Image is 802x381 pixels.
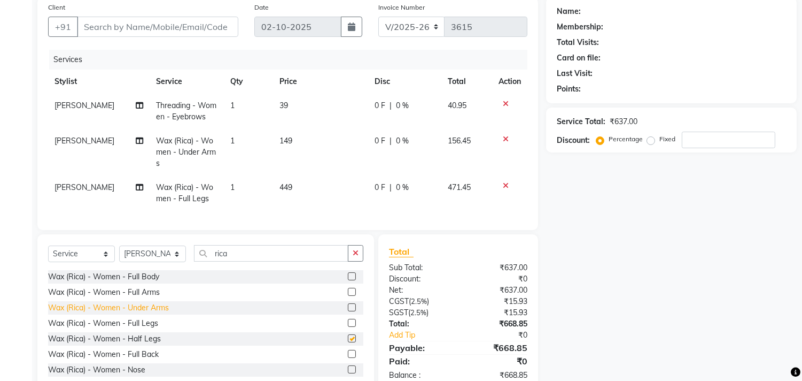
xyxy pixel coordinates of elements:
[381,307,458,318] div: ( )
[381,341,458,354] div: Payable:
[48,271,159,283] div: Wax (Rica) - Women - Full Body
[411,297,427,306] span: 2.5%
[381,330,471,341] a: Add Tip
[410,308,426,317] span: 2.5%
[279,101,288,110] span: 39
[375,100,385,111] span: 0 F
[458,341,536,354] div: ₹668.85
[448,182,471,192] span: 471.45
[557,6,581,17] div: Name:
[458,273,536,285] div: ₹0
[458,318,536,330] div: ₹668.85
[441,70,492,94] th: Total
[557,52,601,64] div: Card on file:
[48,349,159,360] div: Wax (Rica) - Women - Full Back
[396,135,409,147] span: 0 %
[458,355,536,368] div: ₹0
[273,70,368,94] th: Price
[48,364,145,376] div: Wax (Rica) - Women - Nose
[77,17,238,37] input: Search by Name/Mobile/Email/Code
[448,101,466,110] span: 40.95
[458,370,536,381] div: ₹668.85
[156,101,216,121] span: Threading - Women - Eyebrows
[48,318,158,329] div: Wax (Rica) - Women - Full Legs
[390,135,392,147] span: |
[609,134,643,144] label: Percentage
[390,182,392,193] span: |
[381,355,458,368] div: Paid:
[230,136,235,146] span: 1
[390,100,392,111] span: |
[381,370,458,381] div: Balance :
[54,101,114,110] span: [PERSON_NAME]
[381,273,458,285] div: Discount:
[381,318,458,330] div: Total:
[389,246,414,257] span: Total
[381,296,458,307] div: ( )
[557,83,581,95] div: Points:
[557,135,590,146] div: Discount:
[458,307,536,318] div: ₹15.93
[375,135,385,147] span: 0 F
[458,296,536,307] div: ₹15.93
[368,70,441,94] th: Disc
[48,333,161,345] div: Wax (Rica) - Women - Half Legs
[557,37,599,48] div: Total Visits:
[389,308,408,317] span: SGST
[48,70,150,94] th: Stylist
[610,116,637,127] div: ₹637.00
[396,182,409,193] span: 0 %
[396,100,409,111] span: 0 %
[230,101,235,110] span: 1
[48,3,65,12] label: Client
[156,136,216,168] span: Wax (Rica) - Women - Under Arms
[48,287,160,298] div: Wax (Rica) - Women - Full Arms
[224,70,273,94] th: Qty
[150,70,223,94] th: Service
[458,285,536,296] div: ₹637.00
[659,134,675,144] label: Fixed
[194,245,348,262] input: Search or Scan
[279,136,292,146] span: 149
[458,262,536,273] div: ₹637.00
[557,21,603,33] div: Membership:
[381,262,458,273] div: Sub Total:
[49,50,535,70] div: Services
[156,182,213,203] span: Wax (Rica) - Women - Full Legs
[492,70,527,94] th: Action
[448,136,471,146] span: 156.45
[557,116,605,127] div: Service Total:
[279,182,292,192] span: 449
[254,3,269,12] label: Date
[381,285,458,296] div: Net:
[230,182,235,192] span: 1
[375,182,385,193] span: 0 F
[557,68,593,79] div: Last Visit:
[378,3,425,12] label: Invoice Number
[54,182,114,192] span: [PERSON_NAME]
[471,330,536,341] div: ₹0
[54,136,114,146] span: [PERSON_NAME]
[48,17,78,37] button: +91
[389,296,409,306] span: CGST
[48,302,169,314] div: Wax (Rica) - Women - Under Arms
